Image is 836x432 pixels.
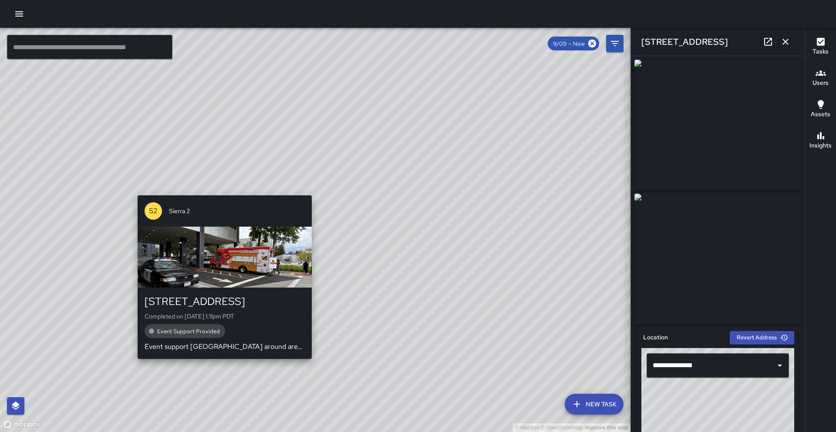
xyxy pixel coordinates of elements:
p: S2 [149,206,158,216]
button: S2Sierra 2[STREET_ADDRESS]Completed on [DATE] 1:11pm PDTEvent Support ProvidedEvent support [GEOG... [138,195,312,359]
button: Tasks [805,31,836,63]
span: Event Support Provided [152,328,225,335]
button: Filters [606,35,624,52]
div: [STREET_ADDRESS] [145,295,305,308]
p: Completed on [DATE] 1:11pm PDT [145,312,305,321]
div: 9/09 — Now [548,37,599,50]
button: Open [774,359,786,372]
h6: Insights [809,141,832,151]
h6: Tasks [812,47,829,57]
span: 9/09 — Now [548,40,590,47]
h6: Assets [811,110,830,119]
button: Assets [805,94,836,125]
span: Sierra 2 [169,207,305,215]
p: Event support [GEOGRAPHIC_DATA] around area Was seen making a disturbance Fallowing a [DEMOGRAPHI... [145,342,305,352]
h6: Location [643,333,668,342]
button: New Task [565,394,624,415]
button: Revert Address [730,331,794,345]
img: request_images%2F313d8370-8db4-11f0-8a3f-698733203b7f [634,194,801,324]
img: request_images%2F2ffb1860-8db4-11f0-8a3f-698733203b7f [634,60,801,190]
button: Users [805,63,836,94]
h6: [STREET_ADDRESS] [641,35,728,49]
h6: Users [812,78,829,88]
button: Insights [805,125,836,157]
